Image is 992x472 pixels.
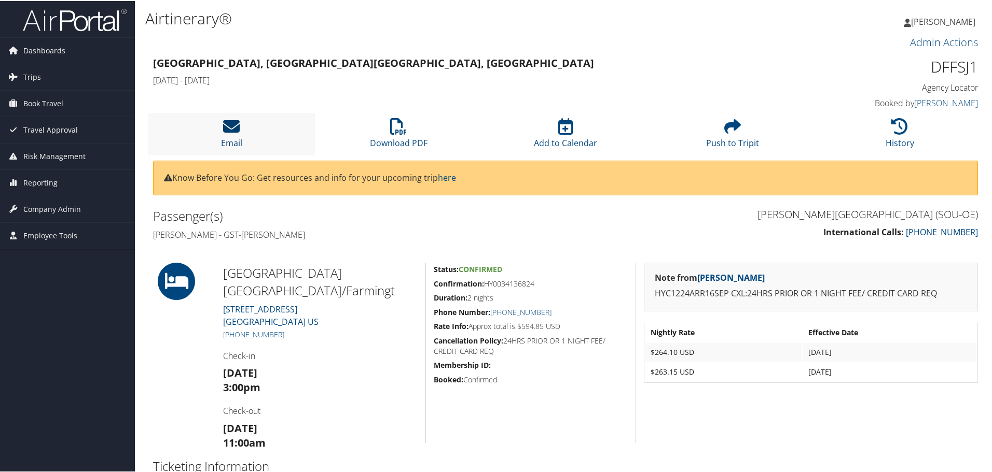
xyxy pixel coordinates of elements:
span: [PERSON_NAME] [911,15,975,26]
h5: 24HRS PRIOR OR 1 NIGHT FEE/ CREDIT CARD REQ [434,335,628,355]
h4: [DATE] - [DATE] [153,74,768,85]
a: Download PDF [370,123,428,148]
strong: Status: [434,263,459,273]
strong: 11:00am [223,435,266,449]
td: $263.15 USD [645,362,802,380]
h5: Confirmed [434,374,628,384]
h5: 2 nights [434,292,628,302]
a: [PERSON_NAME] [697,271,765,282]
a: Admin Actions [910,34,978,48]
a: [PHONE_NUMBER] [490,306,552,316]
strong: [GEOGRAPHIC_DATA], [GEOGRAPHIC_DATA] [GEOGRAPHIC_DATA], [GEOGRAPHIC_DATA] [153,55,594,69]
img: airportal-logo.png [23,7,127,31]
span: Reporting [23,169,58,195]
strong: 3:00pm [223,379,260,393]
span: Book Travel [23,90,63,116]
strong: [DATE] [223,365,257,379]
strong: Rate Info: [434,320,469,330]
span: Employee Tools [23,222,77,248]
span: Risk Management [23,142,86,168]
a: [PERSON_NAME] [914,96,978,108]
h4: Booked by [783,96,978,108]
td: $264.10 USD [645,342,802,361]
span: Dashboards [23,37,65,63]
a: Add to Calendar [534,123,597,148]
strong: Duration: [434,292,467,302]
strong: Note from [655,271,765,282]
strong: Confirmation: [434,278,484,288]
a: here [438,171,456,182]
th: Nightly Rate [645,322,802,341]
h1: DFFSJ1 [783,55,978,77]
th: Effective Date [803,322,976,341]
h5: Approx total is $594.85 USD [434,320,628,331]
h4: [PERSON_NAME] - GST-[PERSON_NAME] [153,228,558,239]
a: Email [221,123,242,148]
h3: [PERSON_NAME][GEOGRAPHIC_DATA] (SOU-OE) [573,206,978,221]
a: [PHONE_NUMBER] [906,225,978,237]
a: [PHONE_NUMBER] [223,328,284,338]
p: Know Before You Go: Get resources and info for your upcoming trip [164,170,967,184]
a: Push to Tripit [706,123,759,148]
td: [DATE] [803,362,976,380]
h4: Agency Locator [783,81,978,92]
strong: Phone Number: [434,306,490,316]
strong: [DATE] [223,420,257,434]
strong: Cancellation Policy: [434,335,503,345]
span: Confirmed [459,263,502,273]
span: Travel Approval [23,116,78,142]
strong: Booked: [434,374,463,383]
h4: Check-out [223,404,418,416]
span: Trips [23,63,41,89]
span: Company Admin [23,195,81,221]
h2: Passenger(s) [153,206,558,224]
a: History [886,123,914,148]
a: [STREET_ADDRESS][GEOGRAPHIC_DATA] US [223,303,319,326]
p: HYC1224ARR16SEP CXL:24HRS PRIOR OR 1 NIGHT FEE/ CREDIT CARD REQ [655,286,967,299]
h2: [GEOGRAPHIC_DATA] [GEOGRAPHIC_DATA]/Farmingt [223,263,418,298]
a: [PERSON_NAME] [904,5,986,36]
strong: International Calls: [823,225,904,237]
h4: Check-in [223,349,418,361]
td: [DATE] [803,342,976,361]
h5: HY0034136824 [434,278,628,288]
strong: Membership ID: [434,359,491,369]
h1: Airtinerary® [145,7,706,28]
